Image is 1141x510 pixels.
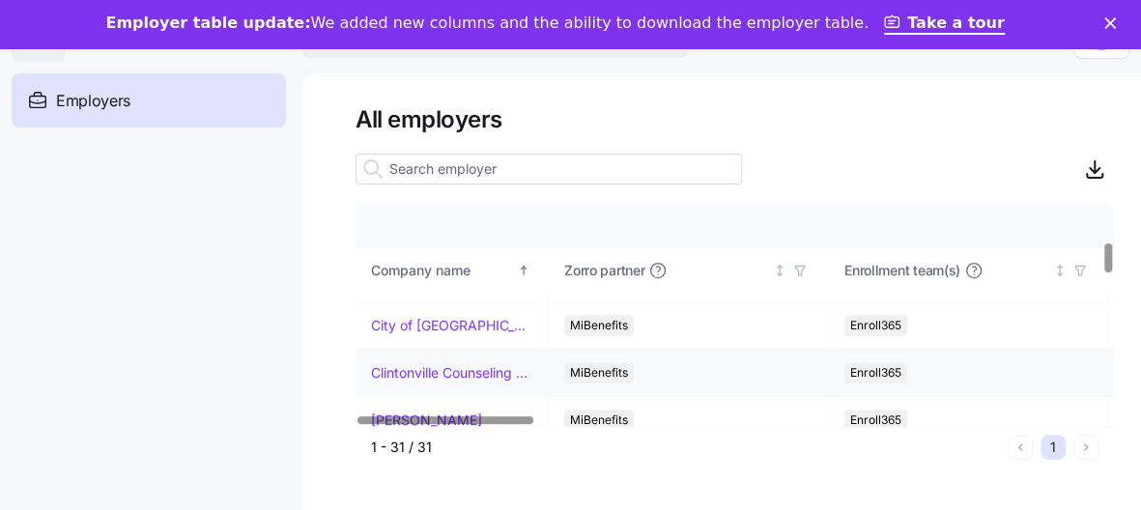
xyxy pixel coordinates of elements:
div: We added new columns and the ability to download the employer table. [105,14,869,33]
a: Take a tour [884,14,1005,35]
span: Zorro partner [564,261,644,280]
th: Company nameSorted ascending [356,248,549,293]
h1: All employers [356,104,1114,134]
div: Company name [371,260,514,281]
div: Not sorted [773,264,786,277]
div: 1 - 31 / 31 [371,438,1000,457]
a: Clintonville Counseling and Wellness [371,363,532,382]
button: Next page [1073,435,1098,460]
a: Employers [12,73,286,127]
a: City of [GEOGRAPHIC_DATA] [371,316,532,335]
span: Enroll365 [850,410,901,431]
span: MiBenefits [570,410,628,431]
div: Sorted ascending [517,264,530,277]
span: Enroll365 [850,315,901,336]
a: [PERSON_NAME] [371,411,482,430]
span: Enrollment team(s) [844,261,960,280]
input: Search employer [356,154,742,184]
span: Employers [56,89,130,113]
th: Zorro partnerNot sorted [549,248,829,293]
span: MiBenefits [570,362,628,383]
div: Close [1104,17,1124,29]
th: Enrollment team(s)Not sorted [829,248,1109,293]
b: Employer table update: [105,14,310,32]
button: 1 [1041,435,1066,460]
button: Previous page [1008,435,1033,460]
span: Enroll365 [850,362,901,383]
div: Not sorted [1053,264,1067,277]
span: MiBenefits [570,315,628,336]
